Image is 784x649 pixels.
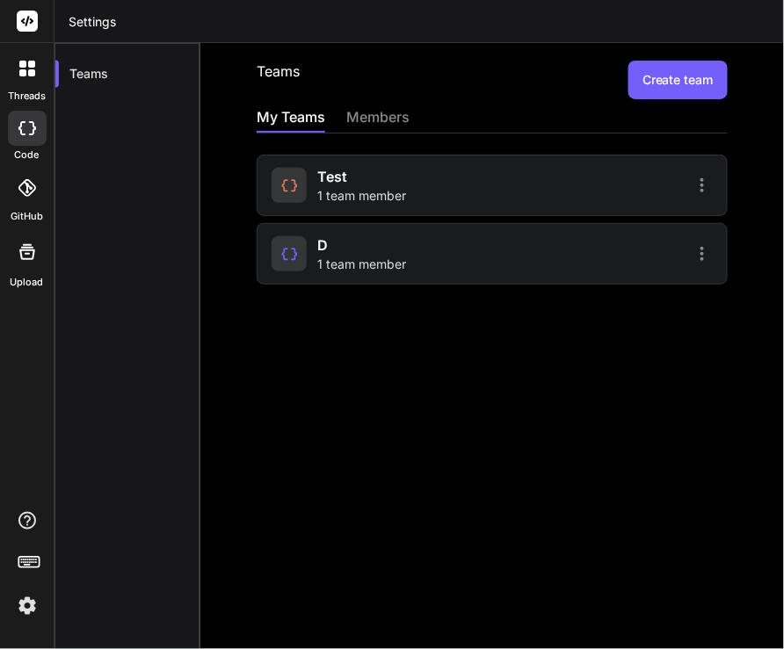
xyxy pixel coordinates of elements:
[317,187,406,205] span: 1 team member
[628,61,728,99] button: Create team
[55,54,200,93] div: Teams
[257,61,300,99] h2: Teams
[12,591,42,621] img: settings
[15,148,40,162] label: code
[346,106,410,131] div: members
[8,89,46,104] label: threads
[257,106,325,131] div: My Teams
[317,256,406,273] span: 1 team member
[317,234,328,256] span: d
[317,166,347,187] span: test
[11,275,44,290] label: Upload
[11,209,43,224] label: GitHub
